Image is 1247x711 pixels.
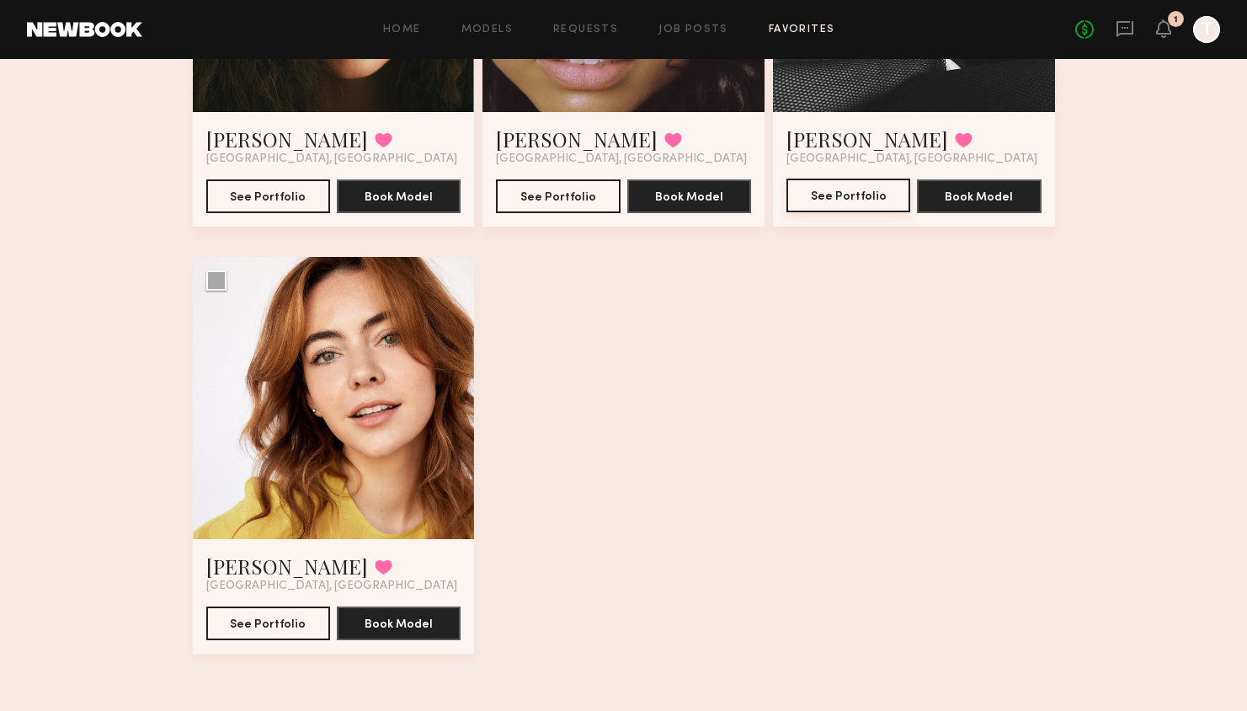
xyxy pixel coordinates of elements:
a: Book Model [337,189,461,203]
button: Book Model [917,179,1041,213]
a: Home [383,24,421,35]
a: Book Model [337,616,461,630]
a: Book Model [627,189,751,203]
a: [PERSON_NAME] [786,126,948,152]
a: Requests [553,24,618,35]
span: [GEOGRAPHIC_DATA], [GEOGRAPHIC_DATA] [786,152,1037,166]
a: [PERSON_NAME] [496,126,658,152]
span: [GEOGRAPHIC_DATA], [GEOGRAPHIC_DATA] [496,152,747,166]
button: Book Model [337,607,461,640]
span: [GEOGRAPHIC_DATA], [GEOGRAPHIC_DATA] [206,152,457,166]
a: Job Posts [658,24,728,35]
a: Models [461,24,513,35]
span: [GEOGRAPHIC_DATA], [GEOGRAPHIC_DATA] [206,580,457,593]
button: Book Model [627,179,751,213]
button: See Portfolio [496,179,620,213]
a: See Portfolio [786,179,910,213]
button: See Portfolio [786,179,910,212]
a: [PERSON_NAME] [206,126,368,152]
button: See Portfolio [206,607,330,640]
a: [PERSON_NAME] [206,553,368,580]
div: 1 [1174,15,1178,24]
a: T [1193,16,1220,43]
a: Favorites [769,24,835,35]
button: Book Model [337,179,461,213]
button: See Portfolio [206,179,330,213]
a: Book Model [917,189,1041,203]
